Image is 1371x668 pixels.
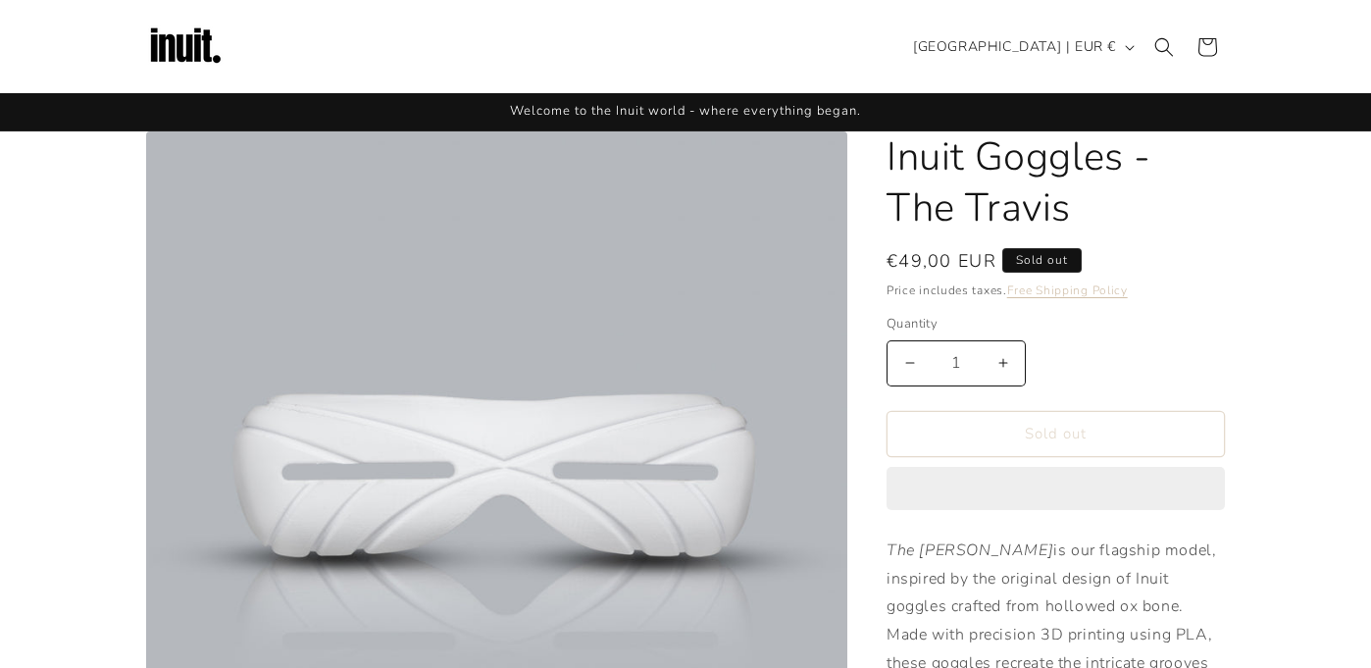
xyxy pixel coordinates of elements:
[510,102,861,120] span: Welcome to the Inuit world - where everything began.
[146,93,1225,130] div: Announcement
[887,540,1053,561] em: The [PERSON_NAME]
[1007,283,1128,298] a: Free Shipping Policy
[887,281,1225,300] div: Price includes taxes.
[887,315,1225,334] label: Quantity
[887,411,1225,457] button: Sold out
[901,28,1142,66] button: [GEOGRAPHIC_DATA] | EUR €
[887,131,1225,233] h1: Inuit Goggles - The Travis
[913,36,1116,57] span: [GEOGRAPHIC_DATA] | EUR €
[1002,248,1082,273] span: Sold out
[1142,26,1186,69] summary: Search
[887,248,996,275] span: €49,00 EUR
[146,8,225,86] img: Inuit Logo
